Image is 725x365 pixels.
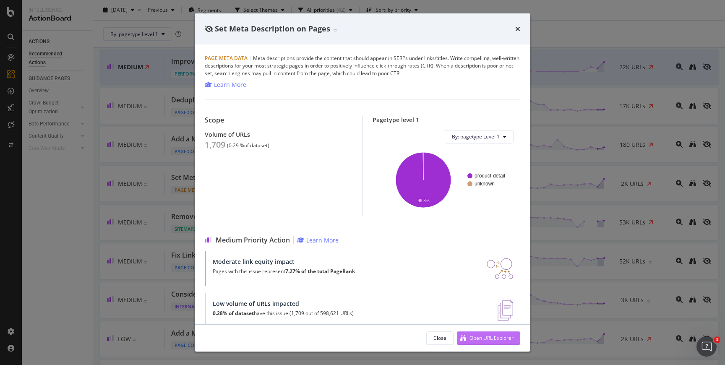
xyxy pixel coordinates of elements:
[205,131,352,138] div: Volume of URLs
[205,55,520,77] div: Meta descriptions provide the content that should appear in SERPs under links/titles. Write compe...
[213,269,355,274] p: Pages with this issue represent
[696,336,717,357] iframe: Intercom live chat
[216,236,290,244] span: Medium Priority Action
[433,334,446,342] div: Close
[714,336,720,343] span: 1
[306,236,339,244] div: Learn More
[457,331,520,345] button: Open URL Explorer
[213,310,254,317] strong: 0.28% of dataset
[205,81,246,89] a: Learn More
[373,116,520,123] div: Pagetype level 1
[487,258,513,279] img: DDxVyA23.png
[227,143,269,149] div: ( 0.29 % of dataset )
[213,310,354,316] p: have this issue (1,709 out of 598,621 URLs)
[475,173,505,179] text: product-detail
[475,181,495,187] text: unknown
[334,29,337,31] img: Equal
[195,13,530,352] div: modal
[205,26,213,32] div: eye-slash
[297,236,339,244] a: Learn More
[379,150,514,209] svg: A chart.
[469,334,514,342] div: Open URL Explorer
[498,300,513,321] img: e5DMFwAAAABJRU5ErkJggg==
[515,23,520,34] div: times
[417,198,429,203] text: 99.8%
[205,116,352,124] div: Scope
[445,130,514,143] button: By: pagetype Level 1
[249,55,252,62] span: |
[215,23,330,34] span: Set Meta Description on Pages
[452,133,500,140] span: By: pagetype Level 1
[214,81,246,89] div: Learn More
[205,140,225,150] div: 1,709
[213,258,355,265] div: Moderate link equity impact
[285,268,355,275] strong: 7.27% of the total PageRank
[213,300,354,307] div: Low volume of URLs impacted
[205,55,248,62] span: Page Meta Data
[426,331,454,345] button: Close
